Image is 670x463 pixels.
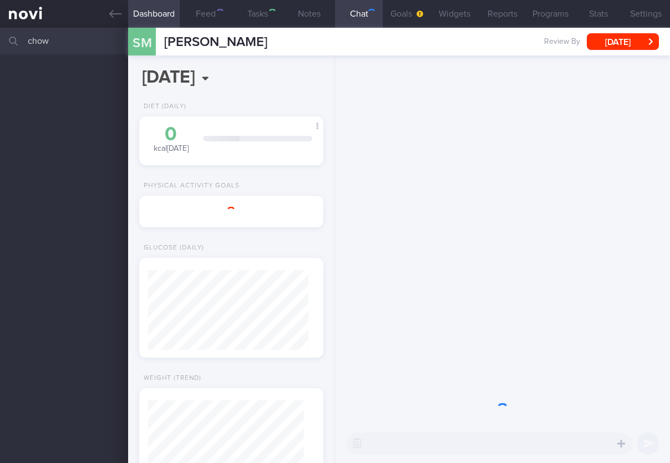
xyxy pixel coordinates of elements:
div: 0 [150,125,192,144]
div: kcal [DATE] [150,125,192,154]
div: Physical Activity Goals [139,182,240,190]
button: [DATE] [587,33,659,50]
span: Review By [544,37,580,47]
span: [PERSON_NAME] [164,35,267,49]
div: Diet (Daily) [139,103,186,111]
div: SM [121,21,163,64]
div: Glucose (Daily) [139,244,204,252]
div: Weight (Trend) [139,374,201,383]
